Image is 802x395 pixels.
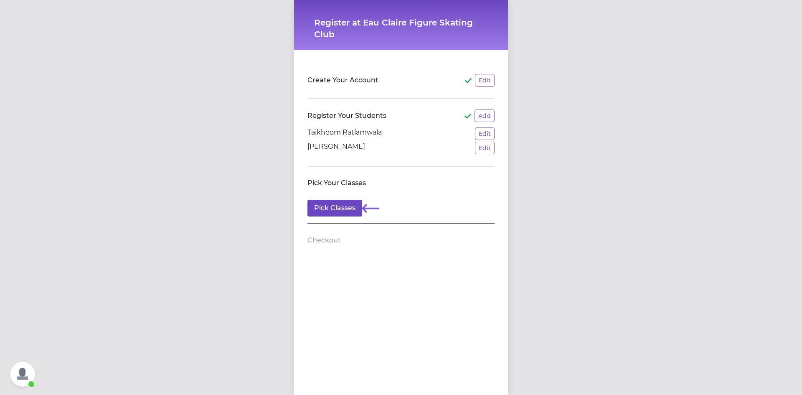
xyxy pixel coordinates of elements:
[10,362,35,387] a: Open chat
[475,74,495,87] button: Edit
[475,110,495,122] button: Add
[307,235,341,245] h2: Checkout
[307,178,366,188] h2: Pick Your Classes
[307,75,378,85] h2: Create Your Account
[475,127,495,140] button: Edit
[307,200,362,217] button: Pick Classes
[307,127,382,140] p: Taikhoom Ratlamwala
[307,142,365,154] p: [PERSON_NAME]
[475,142,495,154] button: Edit
[314,17,488,40] h1: Register at Eau Claire Figure Skating Club
[307,111,386,121] h2: Register Your Students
